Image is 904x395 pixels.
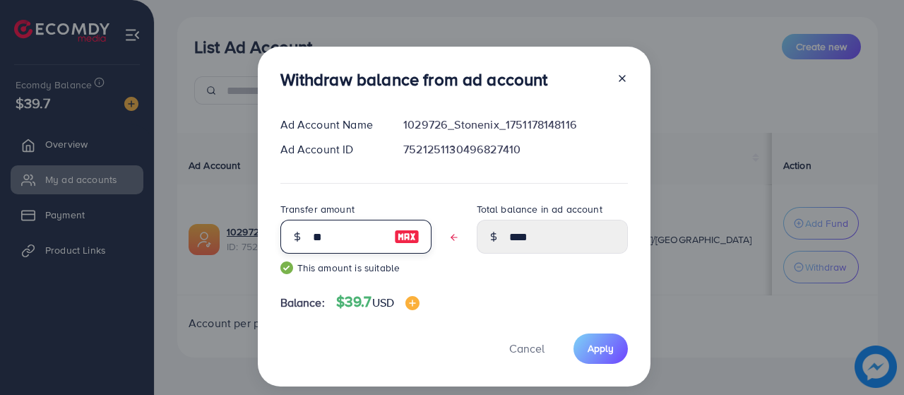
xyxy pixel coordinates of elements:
img: image [394,228,420,245]
h4: $39.7 [336,293,420,311]
span: Balance: [280,295,325,311]
small: This amount is suitable [280,261,432,275]
div: Ad Account ID [269,141,393,158]
span: USD [372,295,394,310]
button: Cancel [492,334,562,364]
span: Apply [588,341,614,355]
img: image [405,296,420,310]
label: Transfer amount [280,202,355,216]
img: guide [280,261,293,274]
div: 7521251130496827410 [392,141,638,158]
button: Apply [573,334,628,364]
span: Cancel [509,341,545,356]
h3: Withdraw balance from ad account [280,69,548,90]
label: Total balance in ad account [477,202,602,216]
div: Ad Account Name [269,117,393,133]
div: 1029726_Stonenix_1751178148116 [392,117,638,133]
